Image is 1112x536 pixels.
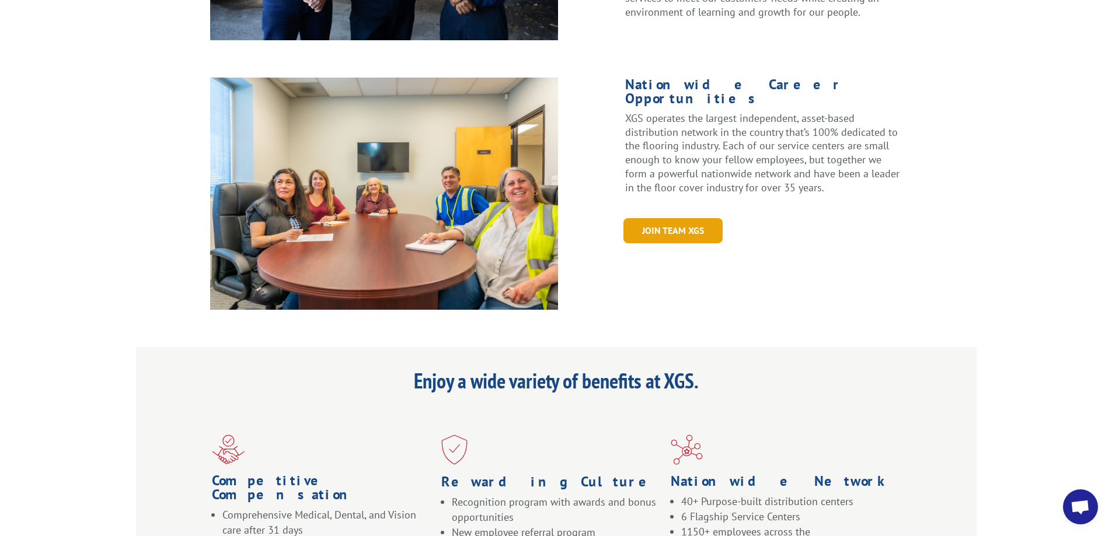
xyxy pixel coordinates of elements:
[346,370,766,397] h1: Enjoy a wide variety of benefits at XGS.
[681,509,900,524] li: 6 Flagship Service Centers
[441,475,662,495] h1: Rewarding Culture
[212,435,245,464] img: xgs-icon-partner-red (1)
[625,111,902,195] p: XGS operates the largest independent, asset-based distribution network in the country that’s 100%...
[671,474,900,494] h1: Nationwide Network
[212,474,433,507] h1: Competitive Compensation
[1063,489,1098,524] a: Open chat
[671,435,703,465] img: xgs-icon-largest-independent-network-red
[625,75,843,107] span: Nationwide Career Opportunities
[441,435,468,465] img: xgs-icon-safety-red
[623,218,723,243] a: Join Team XGS
[681,494,900,509] li: 40+ Purpose-built distribution centers
[452,495,662,525] li: Recognition program with awards and bonus opportunities
[210,78,559,310] img: Chino_Shoot_Selects32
